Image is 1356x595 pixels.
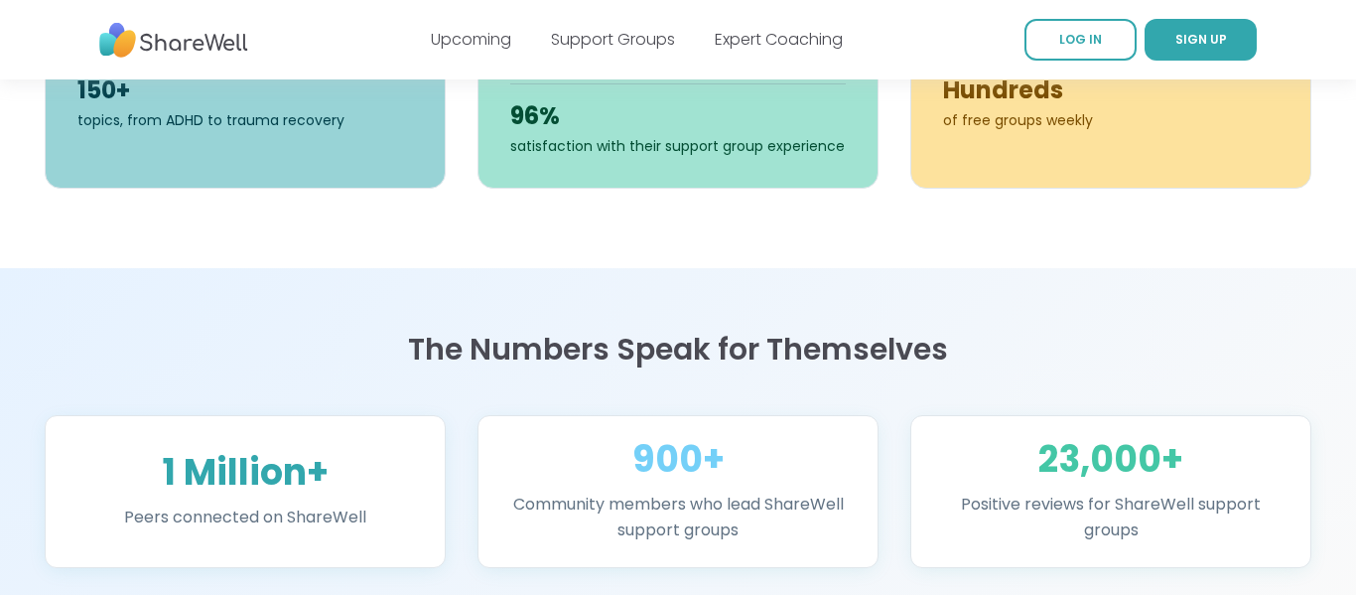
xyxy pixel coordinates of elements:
[1145,19,1257,61] a: SIGN UP
[77,74,413,106] div: 150+
[1024,19,1137,61] a: LOG IN
[943,74,1279,106] div: Hundreds
[77,110,413,130] div: topics, from ADHD to trauma recovery
[431,28,511,51] a: Upcoming
[69,453,421,493] div: 1 Million+
[935,440,1287,480] div: 23,000+
[69,505,421,530] p: Peers connected on ShareWell
[1059,31,1102,48] span: LOG IN
[45,332,1311,368] h2: The Numbers Speak for Themselves
[510,136,846,156] div: satisfaction with their support group experience
[502,440,854,480] div: 900+
[551,28,675,51] a: Support Groups
[99,13,248,68] img: ShareWell Nav Logo
[935,492,1287,543] p: Positive reviews for ShareWell support groups
[502,492,854,543] p: Community members who lead ShareWell support groups
[715,28,843,51] a: Expert Coaching
[1175,31,1227,48] span: SIGN UP
[943,110,1279,130] div: of free groups weekly
[510,100,846,132] div: 96%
